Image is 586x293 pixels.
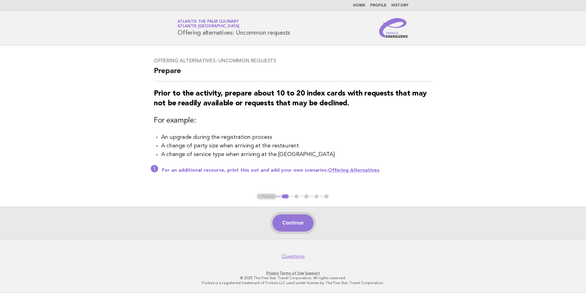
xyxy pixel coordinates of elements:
a: Questions [282,253,305,260]
strong: Prior to the activity, prepare about 10 to 20 index cards with requests that may not be readily a... [154,90,427,107]
img: Service Energizers [379,18,409,38]
h1: Offering alternatives: Uncommon requests [177,20,290,36]
a: Support [305,271,320,275]
a: History [391,4,409,7]
button: Continue [272,214,313,232]
p: Forbes is a registered trademark of Forbes LLC used under license by The Five Star Travel Corpora... [105,280,481,285]
a: Home [353,4,365,7]
p: · · [105,271,481,275]
p: © 2025 The Five Star Travel Corporation. All rights reserved. [105,275,481,280]
li: A change of service type when arriving at the [GEOGRAPHIC_DATA] [161,150,432,159]
p: For an additional resource, print this out and add your own scenarios: [162,167,432,174]
a: Offering Alternatives [328,168,379,173]
h3: Offering alternatives: Uncommon requests [154,58,432,64]
h2: Prepare [154,66,432,81]
a: Privacy [266,271,279,275]
span: Atlantis [GEOGRAPHIC_DATA] [177,25,239,29]
a: Atlantis The Palm CulinaryAtlantis [GEOGRAPHIC_DATA] [177,20,239,28]
a: Profile [370,4,386,7]
h3: For example: [154,116,432,126]
li: A change of party size when arriving at the restaurant [161,142,432,150]
li: An upgrade during the registration process [161,133,432,142]
a: Terms of Use [280,271,304,275]
button: 1 [281,193,290,200]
